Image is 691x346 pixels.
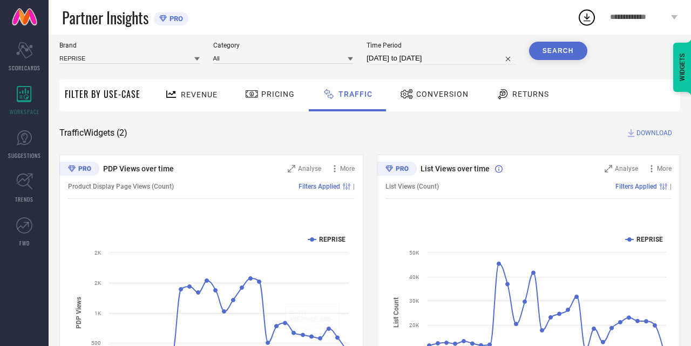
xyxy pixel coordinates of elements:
[75,297,83,329] tspan: PDP Views
[59,162,99,178] div: Premium
[529,42,587,60] button: Search
[409,322,419,328] text: 20K
[657,165,672,172] span: More
[59,128,127,138] span: Traffic Widgets ( 2 )
[353,183,355,190] span: |
[65,88,140,101] span: Filter By Use-Case
[605,165,612,172] svg: Zoom
[340,165,355,172] span: More
[10,108,39,116] span: WORKSPACE
[213,42,354,49] span: Category
[299,183,340,190] span: Filters Applied
[288,165,295,172] svg: Zoom
[94,250,101,256] text: 2K
[338,90,372,98] span: Traffic
[167,15,183,23] span: PRO
[59,42,200,49] span: Brand
[377,162,417,178] div: Premium
[512,90,549,98] span: Returns
[15,195,33,203] span: TRENDS
[103,164,174,173] span: PDP Views over time
[62,6,148,29] span: Partner Insights
[392,297,400,328] tspan: List Count
[636,236,663,243] text: REPRISE
[181,90,218,99] span: Revenue
[319,236,345,243] text: REPRISE
[421,164,490,173] span: List Views over time
[298,165,321,172] span: Analyse
[19,239,30,247] span: FWD
[8,151,41,159] span: SUGGESTIONS
[94,310,101,316] text: 1K
[577,8,597,27] div: Open download list
[615,165,638,172] span: Analyse
[670,183,672,190] span: |
[68,183,174,190] span: Product Display Page Views (Count)
[409,250,419,256] text: 50K
[367,52,516,65] input: Select time period
[416,90,469,98] span: Conversion
[409,274,419,280] text: 40K
[636,128,672,138] span: DOWNLOAD
[385,183,439,190] span: List Views (Count)
[409,298,419,304] text: 30K
[9,64,40,72] span: SCORECARDS
[91,340,101,346] text: 500
[367,42,516,49] span: Time Period
[94,280,101,286] text: 2K
[615,183,657,190] span: Filters Applied
[261,90,295,98] span: Pricing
